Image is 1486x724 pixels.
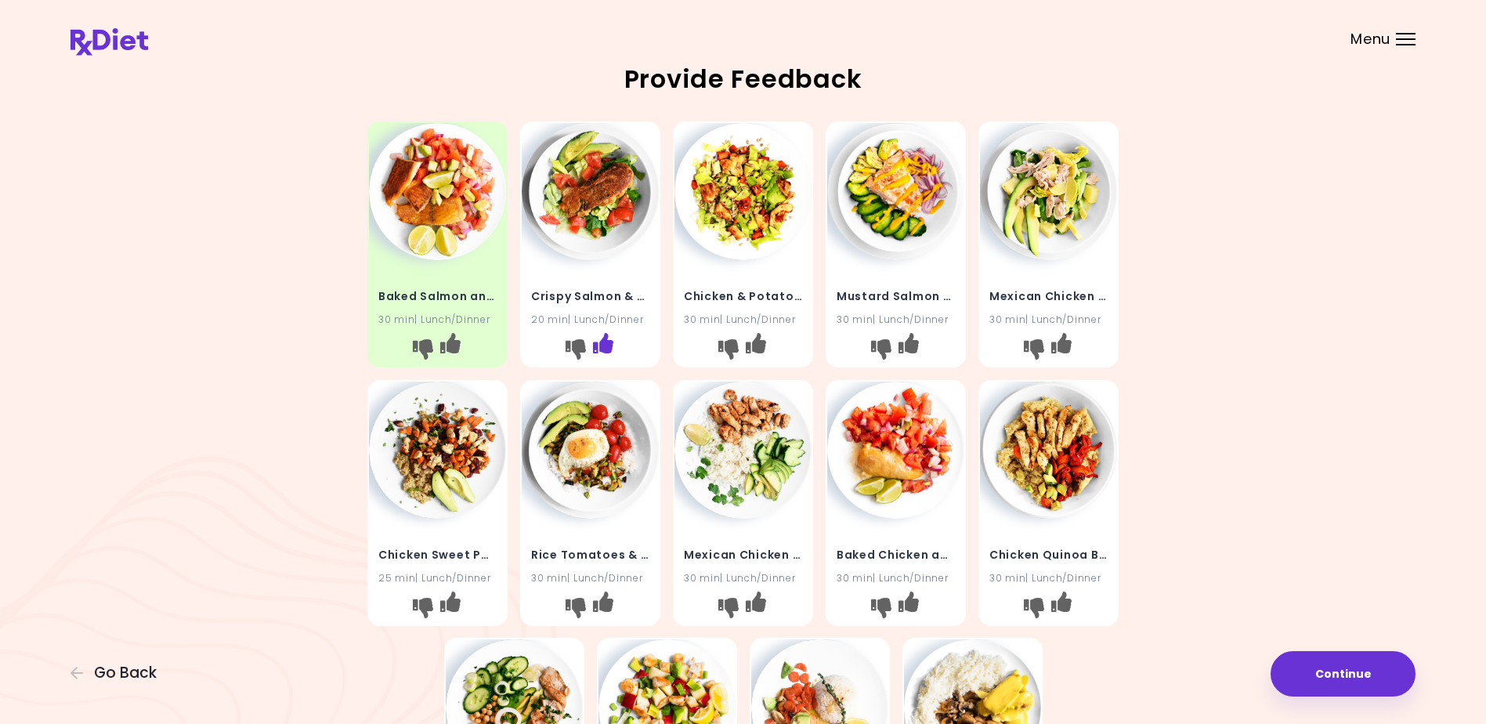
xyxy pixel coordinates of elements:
[531,284,649,309] h4: Crispy Salmon & Salad
[837,312,955,327] div: 30 min | Lunch/Dinner
[869,595,894,620] button: I don't like this recipe
[1049,337,1074,362] button: I like this recipe
[438,595,463,620] button: I like this recipe
[684,312,802,327] div: 30 min | Lunch/Dinner
[591,337,616,362] button: I like this recipe
[743,595,768,620] button: I like this recipe
[869,337,894,362] button: I don't like this recipe
[410,337,436,362] button: I don't like this recipe
[837,284,955,309] h4: Mustard Salmon Bowl
[716,595,741,620] button: I don't like this recipe
[837,542,955,567] h4: Baked Chicken and Salsa
[531,312,649,327] div: 20 min | Lunch/Dinner
[896,595,921,620] button: I like this recipe
[531,542,649,567] h4: Rice Tomatoes & Eggs
[989,570,1108,585] div: 30 min | Lunch/Dinner
[378,284,497,309] h4: Baked Salmon and Salsa
[896,337,921,362] button: I like this recipe
[989,542,1108,567] h4: Chicken Quinoa Bowl
[989,284,1108,309] h4: Mexican Chicken Salad
[743,337,768,362] button: I like this recipe
[71,28,148,56] img: RxDiet
[837,570,955,585] div: 30 min | Lunch/Dinner
[378,312,497,327] div: 30 min | Lunch/Dinner
[1049,595,1074,620] button: I like this recipe
[989,312,1108,327] div: 30 min | Lunch/Dinner
[71,664,165,682] button: Go Back
[1021,337,1047,362] button: I don't like this recipe
[1350,32,1390,46] span: Menu
[378,570,497,585] div: 25 min | Lunch/Dinner
[94,664,157,682] span: Go Back
[684,284,802,309] h4: Chicken & Potato Salad
[563,595,588,620] button: I don't like this recipe
[531,570,649,585] div: 30 min | Lunch/Dinner
[684,542,802,567] h4: Mexican Chicken Rice
[684,570,802,585] div: 30 min | Lunch/Dinner
[378,542,497,567] h4: Chicken Sweet Potatoes
[591,595,616,620] button: I like this recipe
[1271,651,1415,697] button: Continue
[1021,595,1047,620] button: I don't like this recipe
[410,595,436,620] button: I don't like this recipe
[716,337,741,362] button: I don't like this recipe
[563,337,588,362] button: I don't like this recipe
[438,337,463,362] button: I like this recipe
[71,67,1415,92] h2: Provide Feedback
